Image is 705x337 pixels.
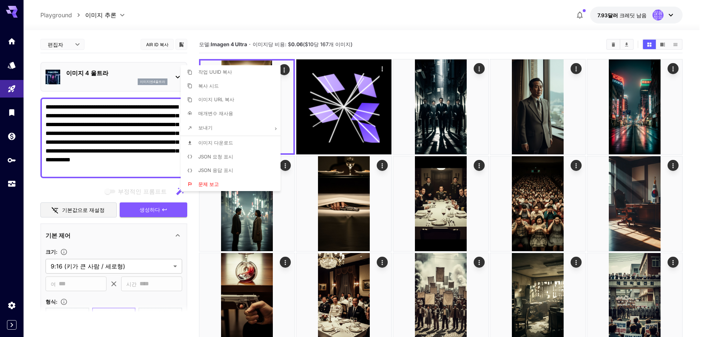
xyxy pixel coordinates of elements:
[198,181,219,187] font: 문제 보고
[198,96,234,102] font: 이미지 URL 복사
[198,167,233,173] font: JSON 응답 표시
[198,83,219,89] font: 복사 시드
[198,140,233,146] font: 이미지 다운로드
[198,154,233,160] font: JSON 요청 표시
[198,69,232,75] font: 작업 UUID 복사
[198,110,233,116] font: 매개변수 재사용
[198,125,213,131] font: 보내기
